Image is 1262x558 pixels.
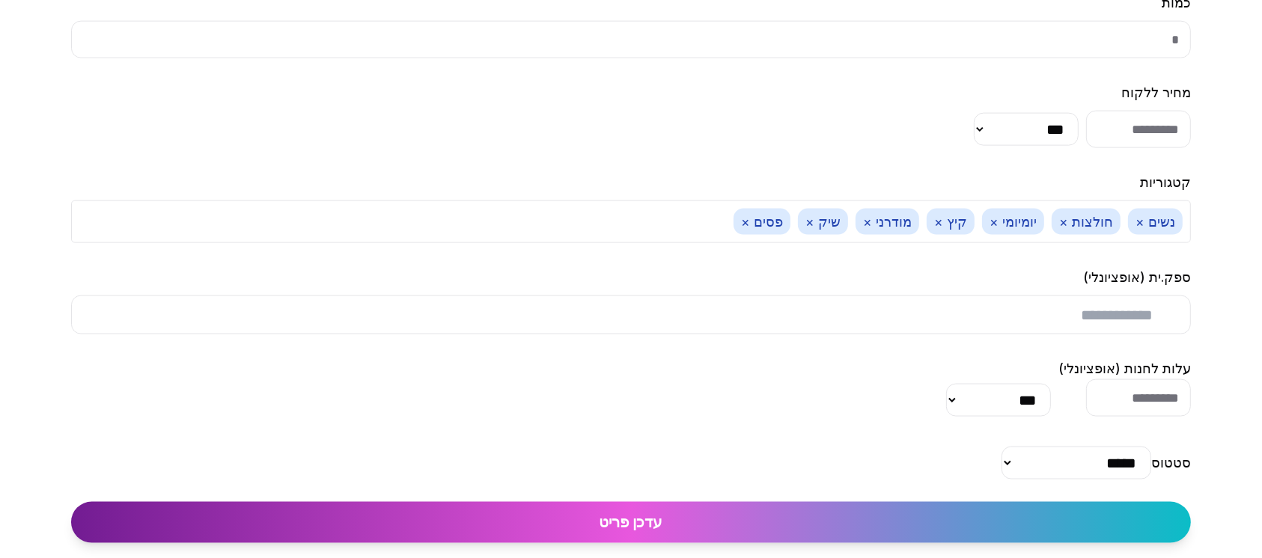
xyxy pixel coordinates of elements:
button: × [934,212,943,231]
button: × [1136,212,1144,231]
button: × [1059,212,1068,231]
span: יומיומי [982,209,1044,235]
button: עדכן פריט [71,502,1191,543]
label: מחיר ללקוח [1121,85,1191,100]
label: סטטוס [1151,455,1191,470]
label: עלות לחנות (אופציונלי) [1058,361,1191,376]
span: קיץ [927,209,975,235]
span: פסים [734,209,790,235]
span: מודרני [856,209,919,235]
button: × [805,212,814,231]
span: שיק [798,209,848,235]
button: × [990,212,999,231]
button: × [741,212,750,231]
label: ספק.ית (אופציונלי) [1083,269,1191,285]
button: × [863,212,872,231]
span: נשים [1128,209,1183,235]
span: חולצות [1052,209,1121,235]
label: קטגוריות [1140,174,1191,190]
